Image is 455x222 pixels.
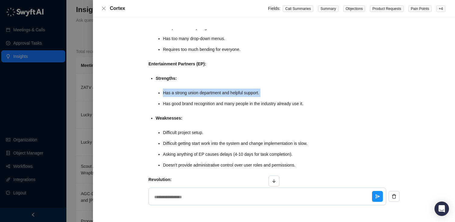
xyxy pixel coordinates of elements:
[100,5,107,12] button: Close
[148,61,206,66] strong: Entertainment Partners (EP):
[163,89,349,97] li: Has a strong union department and helpful support.
[163,161,349,169] li: Doesn't provide administrative control over user roles and permissions.
[163,128,349,137] li: Difficult project setup.
[163,150,349,158] li: Asking anything of EP causes delays (4-10 days for task completion).
[370,5,403,12] span: Product Requests
[163,45,349,54] li: Requires too much bending for everyone.
[318,5,338,12] span: Summary
[101,6,106,11] span: close
[156,116,182,120] strong: Weaknesses:
[110,5,268,12] div: Cortex
[163,34,349,43] li: Has too many drop-down menus.
[436,5,445,12] span: + 4
[163,139,349,148] li: Difficult getting start work into the system and change implementation is slow.
[409,5,432,12] span: Pain Points
[283,5,313,12] span: Call Summaries
[148,177,172,182] strong: Revolution:
[268,6,280,11] span: Fields:
[343,5,365,12] span: Objections
[434,202,449,216] div: Open Intercom Messenger
[156,76,177,81] strong: Strengths:
[163,99,349,108] li: Has good brand recognition and many people in the industry already use it.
